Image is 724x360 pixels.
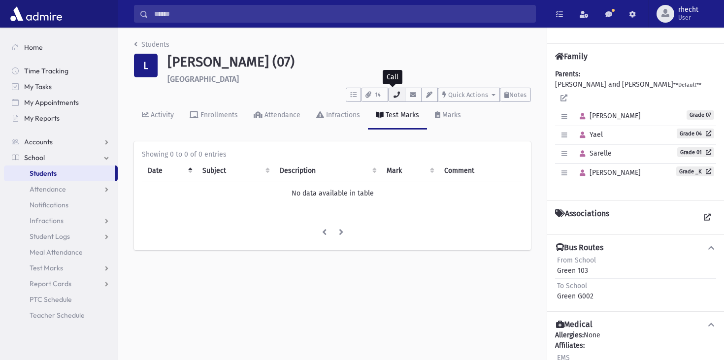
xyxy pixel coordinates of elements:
a: Grade 01 [677,147,714,157]
a: My Tasks [4,79,118,95]
a: Notifications [4,197,118,213]
div: L [134,54,158,77]
span: PTC Schedule [30,295,72,304]
span: Yael [575,131,603,139]
a: Attendance [246,102,308,130]
a: Student Logs [4,229,118,244]
span: School [24,153,45,162]
nav: breadcrumb [134,39,169,54]
span: My Reports [24,114,60,123]
button: 14 [361,88,388,102]
div: Test Marks [384,111,419,119]
th: Description: activate to sort column ascending [274,160,381,182]
button: Quick Actions [438,88,500,102]
a: School [4,150,118,165]
div: Call [383,70,402,84]
span: Teacher Schedule [30,311,85,320]
h4: Family [555,52,588,61]
span: 14 [372,91,384,99]
th: Subject: activate to sort column ascending [197,160,273,182]
div: [PERSON_NAME] and [PERSON_NAME] [555,69,716,193]
span: Attendance [30,185,66,194]
a: Marks [427,102,469,130]
button: Bus Routes [555,243,716,253]
button: Notes [500,88,531,102]
b: Allergies: [555,331,584,339]
span: Students [30,169,57,178]
a: Teacher Schedule [4,307,118,323]
td: No data available in table [142,182,523,204]
div: Showing 0 to 0 of 0 entries [142,149,523,160]
h6: [GEOGRAPHIC_DATA] [167,74,531,84]
h1: [PERSON_NAME] (07) [167,54,531,70]
th: Mark : activate to sort column ascending [381,160,438,182]
span: [PERSON_NAME] [575,112,641,120]
span: To School [557,282,587,290]
input: Search [148,5,535,23]
a: Home [4,39,118,55]
div: Infractions [324,111,360,119]
span: [PERSON_NAME] [575,168,641,177]
span: My Appointments [24,98,79,107]
a: View all Associations [698,209,716,227]
span: Report Cards [30,279,71,288]
th: Comment [438,160,523,182]
div: Activity [149,111,174,119]
span: My Tasks [24,82,52,91]
span: Student Logs [30,232,70,241]
a: Infractions [308,102,368,130]
span: Accounts [24,137,53,146]
a: Infractions [4,213,118,229]
h4: Bus Routes [556,243,603,253]
span: Home [24,43,43,52]
a: Students [134,40,169,49]
span: Meal Attendance [30,248,83,257]
a: Grade _K [676,166,714,176]
b: Parents: [555,70,580,78]
div: Enrollments [198,111,238,119]
span: User [678,14,698,22]
a: Time Tracking [4,63,118,79]
span: rhecht [678,6,698,14]
button: Medical [555,320,716,330]
img: AdmirePro [8,4,65,24]
h4: Associations [555,209,609,227]
a: Activity [134,102,182,130]
a: Attendance [4,181,118,197]
a: My Appointments [4,95,118,110]
span: Sarelle [575,149,612,158]
span: Quick Actions [448,91,488,98]
span: Infractions [30,216,64,225]
a: Test Marks [368,102,427,130]
a: Report Cards [4,276,118,292]
span: Time Tracking [24,66,68,75]
th: Date: activate to sort column descending [142,160,197,182]
a: Meal Attendance [4,244,118,260]
span: From School [557,256,596,264]
div: Green 103 [557,255,596,276]
span: Notifications [30,200,68,209]
a: Test Marks [4,260,118,276]
span: Test Marks [30,263,63,272]
a: Accounts [4,134,118,150]
span: Grade 07 [687,110,714,120]
b: Affiliates: [555,341,585,350]
div: Marks [440,111,461,119]
span: Notes [509,91,527,98]
a: Grade 04 [677,129,714,138]
h4: Medical [556,320,592,330]
div: Attendance [263,111,300,119]
a: Enrollments [182,102,246,130]
a: PTC Schedule [4,292,118,307]
div: Green G002 [557,281,593,301]
a: My Reports [4,110,118,126]
a: Students [4,165,115,181]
